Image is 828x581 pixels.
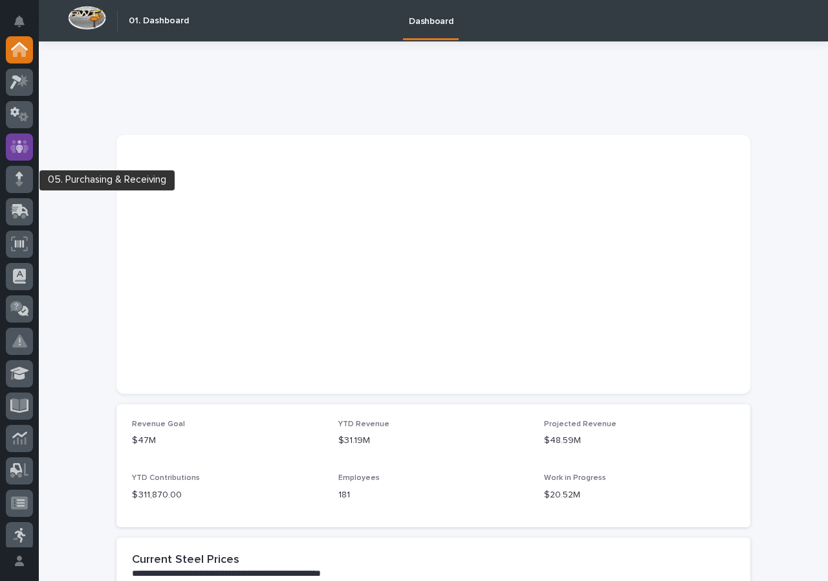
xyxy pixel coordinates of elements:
[338,420,389,428] span: YTD Revenue
[338,474,380,482] span: Employees
[544,474,606,482] span: Work in Progress
[544,420,616,428] span: Projected Revenue
[338,434,529,448] p: $31.19M
[132,488,323,502] p: $ 311,870.00
[68,6,106,30] img: Workspace Logo
[132,434,323,448] p: $47M
[16,16,33,36] div: Notifications
[6,8,33,35] button: Notifications
[129,16,189,27] h2: 01. Dashboard
[544,434,735,448] p: $48.59M
[132,553,239,567] h2: Current Steel Prices
[132,420,185,428] span: Revenue Goal
[132,474,200,482] span: YTD Contributions
[338,488,529,502] p: 181
[544,488,735,502] p: $20.52M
